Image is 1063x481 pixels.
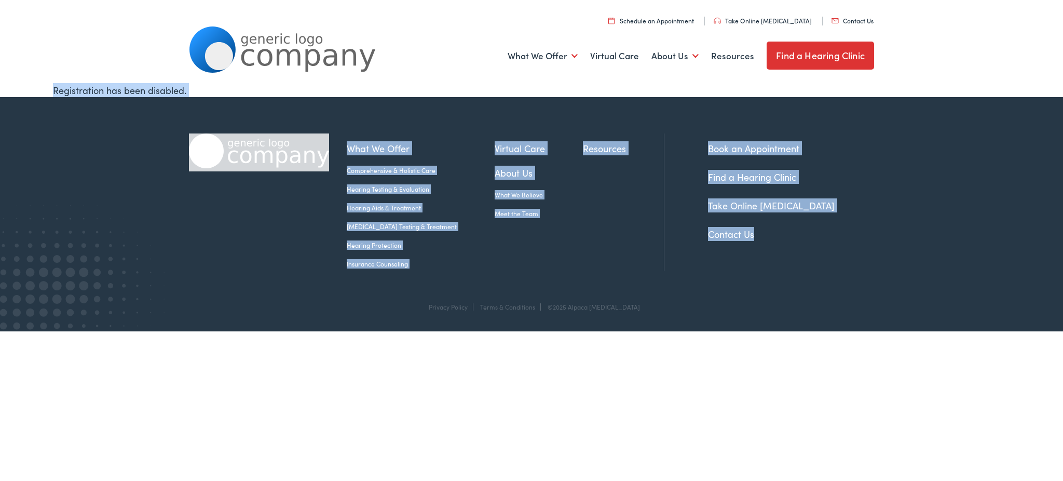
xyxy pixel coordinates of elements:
a: Book an Appointment [708,142,799,155]
a: Contact Us [708,228,754,240]
a: Privacy Policy [429,302,468,311]
a: Resources [583,141,664,155]
a: Find a Hearing Clinic [767,42,874,70]
a: What We Offer [347,141,495,155]
a: Terms & Conditions [480,302,535,311]
img: utility icon [832,18,839,23]
a: Hearing Aids & Treatment [347,203,495,212]
a: Virtual Care [495,141,583,155]
div: Registration has been disabled. [53,83,1010,97]
img: utility icon [608,17,615,24]
a: Meet the Team [495,209,583,218]
a: Take Online [MEDICAL_DATA] [708,199,835,212]
img: utility icon [714,18,721,24]
a: About Us [495,166,583,180]
a: What We Offer [508,37,578,75]
a: Hearing Testing & Evaluation [347,184,495,194]
a: Virtual Care [590,37,639,75]
a: Take Online [MEDICAL_DATA] [714,16,812,25]
a: Schedule an Appointment [608,16,694,25]
a: Comprehensive & Holistic Care [347,166,495,175]
a: [MEDICAL_DATA] Testing & Treatment [347,222,495,231]
div: ©2025 Alpaca [MEDICAL_DATA] [542,303,640,311]
img: Alpaca Audiology [189,133,329,168]
a: Find a Hearing Clinic [708,170,796,183]
a: Contact Us [832,16,874,25]
a: Insurance Counseling [347,259,495,269]
a: About Us [651,37,699,75]
a: Resources [711,37,754,75]
a: Hearing Protection [347,240,495,250]
a: What We Believe [495,190,583,199]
